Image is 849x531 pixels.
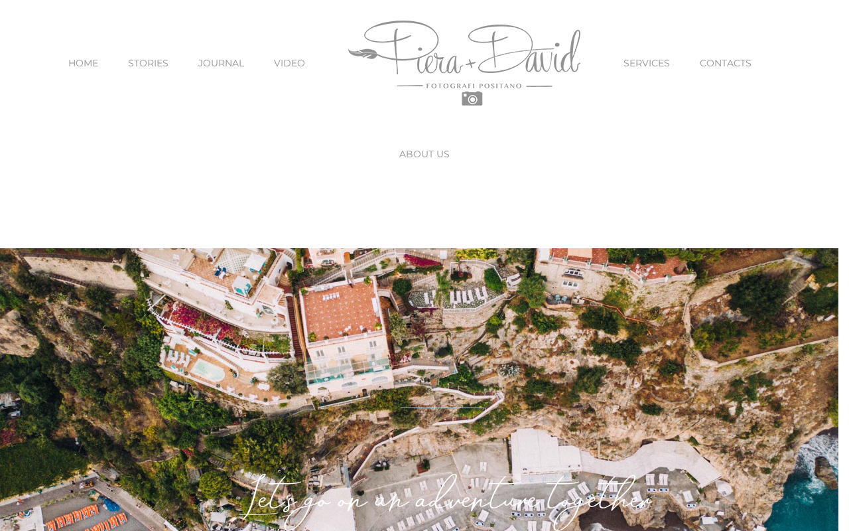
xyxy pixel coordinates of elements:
a: ABOUT US [399,126,450,182]
span: ABOUT US [399,149,450,159]
a: CONTACTS [700,35,751,91]
span: VIDEO [274,58,305,68]
a: VIDEO [274,35,305,91]
span: CONTACTS [700,58,751,68]
em: Let's go on an adventure together [237,483,647,526]
a: HOME [68,35,98,91]
span: JOURNAL [198,58,244,68]
span: STORIES [128,58,168,68]
a: JOURNAL [198,35,244,91]
span: HOME [68,58,98,68]
img: Piera Plus David Photography Positano Logo [348,21,580,106]
a: STORIES [128,35,168,91]
a: SERVICES [623,35,670,91]
span: SERVICES [623,58,670,68]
